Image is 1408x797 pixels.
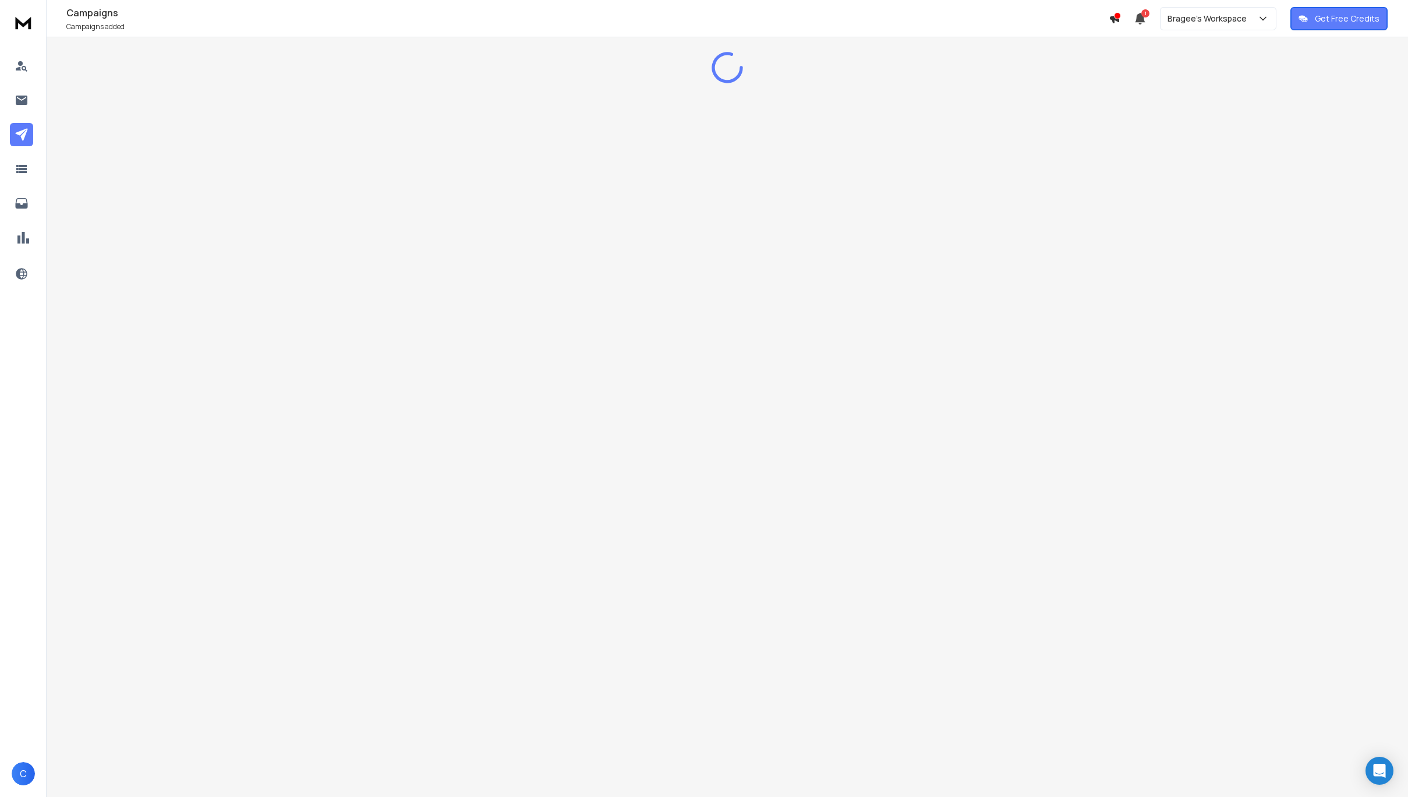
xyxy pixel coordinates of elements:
[1168,13,1251,24] p: Bragee's Workspace
[12,762,35,785] button: C
[1141,9,1149,17] span: 1
[66,22,1109,31] p: Campaigns added
[1365,757,1393,785] div: Open Intercom Messenger
[1315,13,1379,24] p: Get Free Credits
[66,6,1109,20] h1: Campaigns
[12,12,35,33] img: logo
[1290,7,1388,30] button: Get Free Credits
